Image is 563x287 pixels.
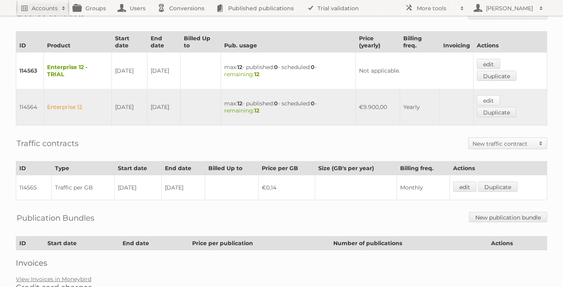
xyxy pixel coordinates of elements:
[472,140,535,148] h2: New traffic contract
[52,161,115,175] th: Type
[16,175,52,200] td: 114565
[147,53,181,89] td: [DATE]
[440,32,473,53] th: Invoicing
[114,175,161,200] td: [DATE]
[189,236,330,250] th: Price per publication
[311,64,315,71] strong: 0
[111,32,147,53] th: Start date
[397,175,450,200] td: Monthly
[477,71,516,81] a: Duplicate
[400,89,440,126] td: Yearly
[535,138,547,149] span: Toggle
[311,100,315,107] strong: 0
[259,161,315,175] th: Price per GB
[237,100,242,107] strong: 12
[119,236,189,250] th: End date
[16,53,44,89] td: 114563
[17,137,79,149] h2: Traffic contracts
[478,182,518,192] a: Duplicate
[477,95,500,105] a: edit
[224,71,259,78] span: remaining:
[111,53,147,89] td: [DATE]
[162,175,205,200] td: [DATE]
[111,89,147,126] td: [DATE]
[44,53,112,89] td: Enterprise 12 - TRIAL
[44,236,119,250] th: Start date
[162,161,205,175] th: End date
[221,53,355,89] td: max: - published: - scheduled: -
[259,175,315,200] td: €0,14
[16,258,547,268] h2: Invoices
[114,161,161,175] th: Start date
[469,138,547,149] a: New traffic contract
[315,161,397,175] th: Size (GB's per year)
[147,89,181,126] td: [DATE]
[274,100,278,107] strong: 0
[237,64,242,71] strong: 12
[254,71,259,78] strong: 12
[484,4,535,12] h2: [PERSON_NAME]
[44,89,112,126] td: Enterprise 12
[487,236,547,250] th: Actions
[16,89,44,126] td: 114564
[32,4,58,12] h2: Accounts
[221,32,355,53] th: Pub. usage
[356,89,400,126] td: €9.900,00
[16,161,52,175] th: ID
[469,212,547,222] a: New publication bundle
[254,107,259,114] strong: 12
[52,175,115,200] td: Traffic per GB
[417,4,456,12] h2: More tools
[330,236,487,250] th: Number of publications
[221,89,355,126] td: max: - published: - scheduled: -
[450,161,547,175] th: Actions
[147,32,181,53] th: End date
[16,236,44,250] th: ID
[224,107,259,114] span: remaining:
[397,161,450,175] th: Billing freq.
[356,53,474,89] td: Not applicable.
[16,276,91,283] a: View Invoices in Moneybird
[205,161,259,175] th: Billed Up to
[473,32,547,53] th: Actions
[477,107,516,117] a: Duplicate
[453,182,476,192] a: edit
[181,32,221,53] th: Billed Up to
[477,59,500,69] a: edit
[356,32,400,53] th: Price (yearly)
[17,212,94,224] h2: Publication Bundles
[16,32,44,53] th: ID
[274,64,278,71] strong: 0
[400,32,440,53] th: Billing freq.
[44,32,112,53] th: Product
